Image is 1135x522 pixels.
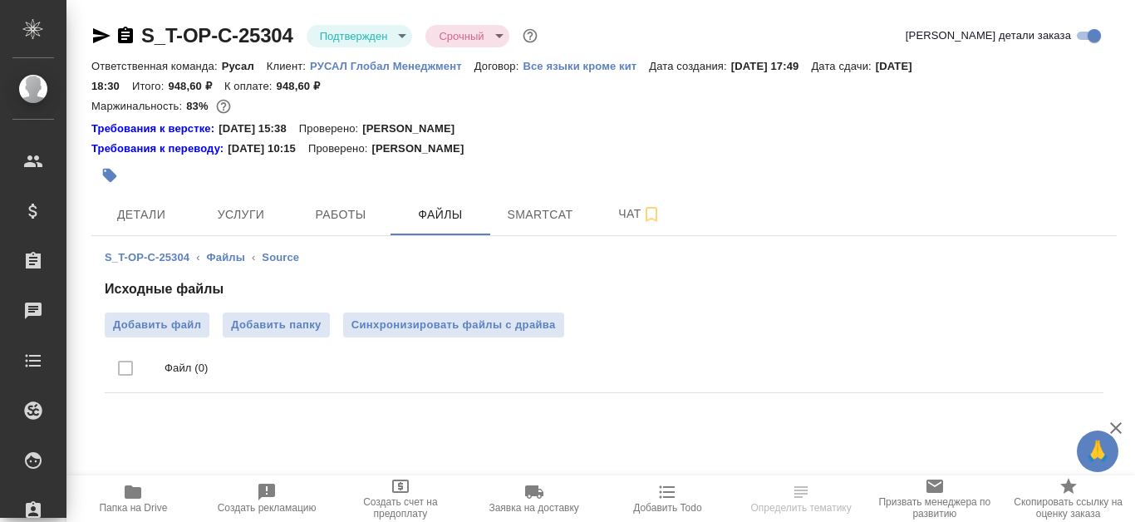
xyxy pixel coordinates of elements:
span: Добавить папку [231,317,321,333]
li: ‹ [252,249,255,266]
p: Русал [222,60,267,72]
p: [DATE] 15:38 [219,121,299,137]
a: Требования к переводу: [91,140,228,157]
span: Работы [301,204,381,225]
p: [DATE] 17:49 [731,60,812,72]
button: Добавить тэг [91,157,128,194]
p: Ответственная команда: [91,60,222,72]
button: Добавить папку [223,313,329,337]
a: Требования к верстке: [91,121,219,137]
a: S_T-OP-C-25304 [141,24,293,47]
span: [PERSON_NAME] детали заказа [906,27,1071,44]
p: [DATE] 10:15 [228,140,308,157]
span: Услуги [201,204,281,225]
button: Срочный [434,29,489,43]
a: Все языки кроме кит [523,58,649,72]
span: Файлы [400,204,480,225]
p: Дата сдачи: [811,60,875,72]
p: [PERSON_NAME] [371,140,476,157]
p: 83% [186,100,212,112]
li: ‹ [196,249,199,266]
span: 🙏 [1083,434,1112,469]
button: 134.16 RUB; [213,96,234,117]
nav: breadcrumb [105,249,1103,266]
p: [PERSON_NAME] [362,121,467,137]
button: Подтвержден [315,29,393,43]
button: Доп статусы указывают на важность/срочность заказа [519,25,541,47]
button: 🙏 [1077,431,1118,472]
svg: Подписаться [641,204,661,224]
p: РУСАЛ Глобал Менеджмент [310,60,474,72]
p: Проверено: [308,140,372,157]
button: Синхронизировать файлы с драйва [343,313,564,337]
p: Файл (0) [165,360,1090,377]
span: Детали [101,204,181,225]
button: Скопировать ссылку для ЯМессенджера [91,26,111,46]
span: Чат [600,204,680,224]
p: Итого: [132,80,168,92]
div: Нажми, чтобы открыть папку с инструкцией [91,140,228,157]
div: Подтвержден [425,25,509,47]
p: Клиент: [267,60,310,72]
p: Маржинальность: [91,100,186,112]
p: Договор: [474,60,523,72]
p: К оплате: [224,80,277,92]
label: Добавить файл [105,313,209,337]
div: Подтвержден [307,25,413,47]
p: Дата создания: [649,60,730,72]
a: Файлы [207,251,245,263]
a: S_T-OP-C-25304 [105,251,189,263]
p: 948,60 ₽ [168,80,224,92]
span: Синхронизировать файлы с драйва [351,317,556,333]
button: Скопировать ссылку [115,26,135,46]
a: Source [262,251,299,263]
p: 948,60 ₽ [277,80,333,92]
a: РУСАЛ Глобал Менеджмент [310,58,474,72]
div: Нажми, чтобы открыть папку с инструкцией [91,121,219,137]
p: Проверено: [299,121,363,137]
span: Smartcat [500,204,580,225]
span: Добавить файл [113,317,201,333]
h4: Исходные файлы [105,279,1103,299]
p: Все языки кроме кит [523,60,649,72]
